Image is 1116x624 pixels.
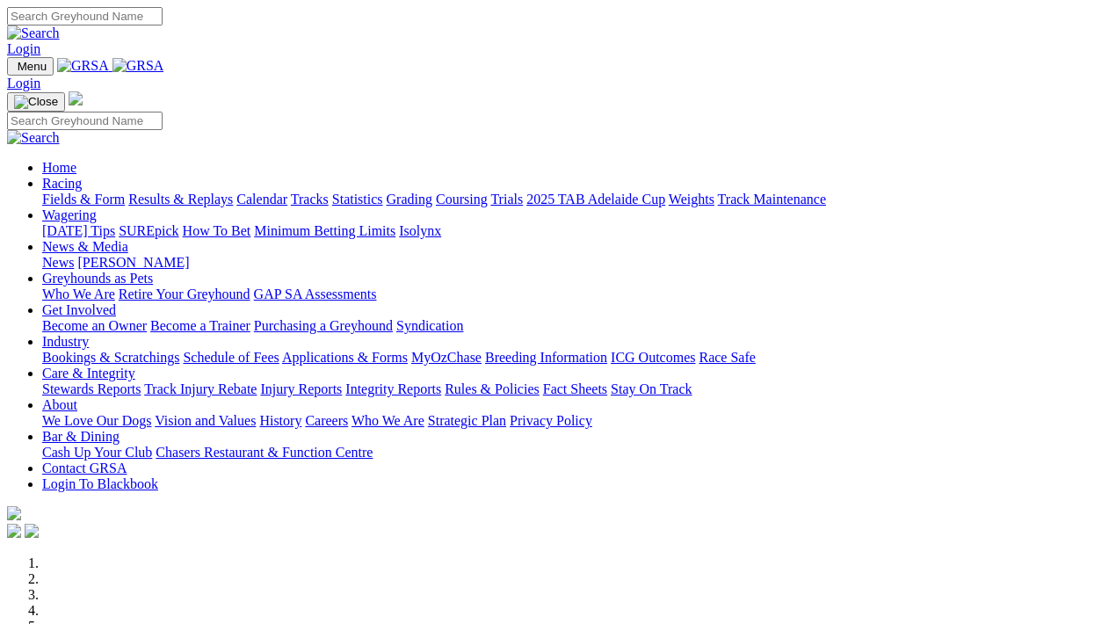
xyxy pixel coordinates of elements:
a: Calendar [236,192,287,207]
a: Syndication [396,318,463,333]
a: Breeding Information [485,350,607,365]
a: 2025 TAB Adelaide Cup [526,192,665,207]
a: Minimum Betting Limits [254,223,395,238]
a: Become an Owner [42,318,147,333]
a: Chasers Restaurant & Function Centre [156,445,373,460]
a: Stewards Reports [42,381,141,396]
a: Track Injury Rebate [144,381,257,396]
button: Toggle navigation [7,92,65,112]
input: Search [7,112,163,130]
a: Login To Blackbook [42,476,158,491]
div: Care & Integrity [42,381,1109,397]
a: News [42,255,74,270]
a: Injury Reports [260,381,342,396]
img: GRSA [112,58,164,74]
a: How To Bet [183,223,251,238]
a: GAP SA Assessments [254,287,377,301]
a: Tracks [291,192,329,207]
a: [PERSON_NAME] [77,255,189,270]
a: Strategic Plan [428,413,506,428]
a: Careers [305,413,348,428]
a: Trials [490,192,523,207]
a: Contact GRSA [42,461,127,475]
div: News & Media [42,255,1109,271]
a: Results & Replays [128,192,233,207]
a: Weights [669,192,714,207]
img: Search [7,130,60,146]
img: logo-grsa-white.png [69,91,83,105]
a: Bar & Dining [42,429,120,444]
a: Track Maintenance [718,192,826,207]
a: Who We Are [42,287,115,301]
a: Statistics [332,192,383,207]
img: logo-grsa-white.png [7,506,21,520]
div: Get Involved [42,318,1109,334]
a: Home [42,160,76,175]
a: History [259,413,301,428]
a: Race Safe [699,350,755,365]
a: Purchasing a Greyhound [254,318,393,333]
a: Get Involved [42,302,116,317]
a: Grading [387,192,432,207]
a: Login [7,76,40,91]
div: Racing [42,192,1109,207]
a: Who We Are [351,413,424,428]
a: Rules & Policies [445,381,540,396]
a: ICG Outcomes [611,350,695,365]
input: Search [7,7,163,25]
a: Become a Trainer [150,318,250,333]
img: Search [7,25,60,41]
a: Integrity Reports [345,381,441,396]
a: We Love Our Dogs [42,413,151,428]
a: About [42,397,77,412]
a: Privacy Policy [510,413,592,428]
a: Racing [42,176,82,191]
a: SUREpick [119,223,178,238]
a: Applications & Forms [282,350,408,365]
img: facebook.svg [7,524,21,538]
a: Stay On Track [611,381,692,396]
a: Bookings & Scratchings [42,350,179,365]
div: About [42,413,1109,429]
img: GRSA [57,58,109,74]
a: Login [7,41,40,56]
a: Coursing [436,192,488,207]
img: twitter.svg [25,524,39,538]
a: Industry [42,334,89,349]
a: MyOzChase [411,350,482,365]
span: Menu [18,60,47,73]
a: Retire Your Greyhound [119,287,250,301]
img: Close [14,95,58,109]
div: Bar & Dining [42,445,1109,461]
a: Schedule of Fees [183,350,279,365]
a: Fact Sheets [543,381,607,396]
a: Cash Up Your Club [42,445,152,460]
a: Greyhounds as Pets [42,271,153,286]
div: Industry [42,350,1109,366]
a: Isolynx [399,223,441,238]
a: Vision and Values [155,413,256,428]
button: Toggle navigation [7,57,54,76]
div: Wagering [42,223,1109,239]
div: Greyhounds as Pets [42,287,1109,302]
a: [DATE] Tips [42,223,115,238]
a: Care & Integrity [42,366,135,381]
a: News & Media [42,239,128,254]
a: Fields & Form [42,192,125,207]
a: Wagering [42,207,97,222]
